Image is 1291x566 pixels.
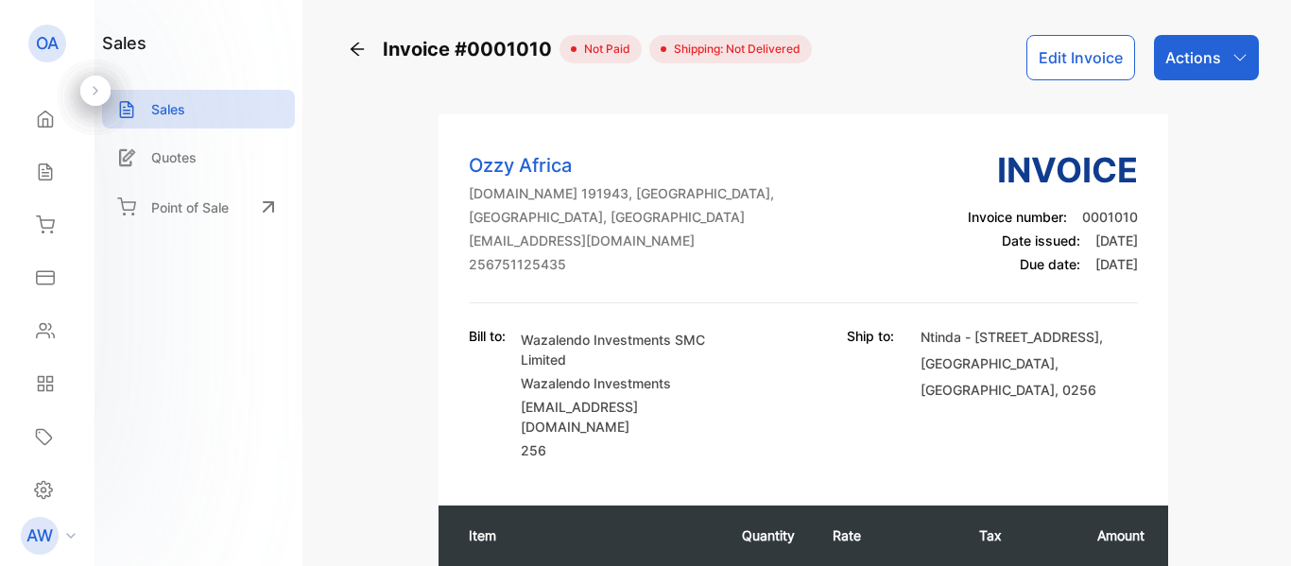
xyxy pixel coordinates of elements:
p: Item [469,525,704,545]
p: [EMAIL_ADDRESS][DOMAIN_NAME] [469,231,774,250]
span: Due date: [1020,256,1080,272]
p: AW [26,523,53,548]
p: Wazalendo Investments SMC Limited [521,330,738,369]
p: [GEOGRAPHIC_DATA], [GEOGRAPHIC_DATA] [469,207,774,227]
span: Invoice number: [968,209,1067,225]
span: [DATE] [1095,232,1138,249]
p: Rate [833,525,941,545]
span: Shipping: Not Delivered [666,41,800,58]
p: Ship to: [847,326,894,346]
p: Amount [1040,525,1145,545]
span: not paid [577,41,630,58]
p: Tax [979,525,1002,545]
p: [DOMAIN_NAME] 191943, [GEOGRAPHIC_DATA], [469,183,774,203]
span: Invoice #0001010 [383,35,559,63]
iframe: LiveChat chat widget [1212,487,1291,566]
span: Date issued: [1002,232,1080,249]
p: Point of Sale [151,197,229,217]
p: [EMAIL_ADDRESS][DOMAIN_NAME] [521,397,738,437]
a: Sales [102,90,295,129]
button: Edit Invoice [1026,35,1135,80]
h1: sales [102,30,146,56]
p: Quotes [151,147,197,167]
span: Ntinda - [STREET_ADDRESS] [921,329,1099,345]
p: 256751125435 [469,254,774,274]
button: Actions [1154,35,1259,80]
p: Wazalendo Investments [521,373,738,393]
p: 256 [521,440,738,460]
span: 0001010 [1082,209,1138,225]
a: Quotes [102,138,295,177]
span: , 0256 [1055,382,1096,398]
h3: Invoice [968,145,1138,196]
p: Sales [151,99,185,119]
p: Quantity [742,525,795,545]
p: Ozzy Africa [469,151,774,180]
p: OA [36,31,59,56]
span: [DATE] [1095,256,1138,272]
a: Point of Sale [102,186,295,228]
p: Bill to: [469,326,506,346]
p: Actions [1165,46,1221,69]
